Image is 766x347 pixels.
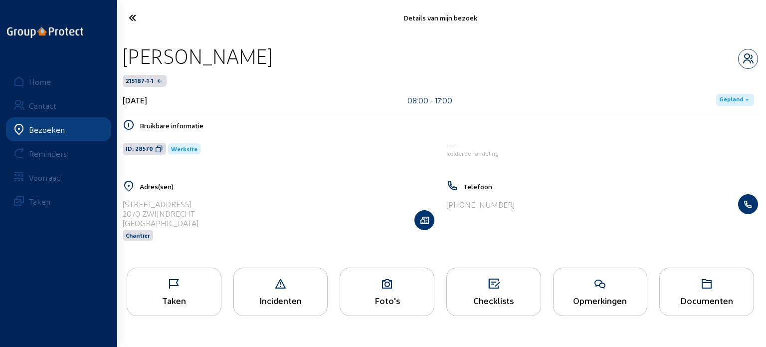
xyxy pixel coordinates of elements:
a: Contact [6,93,111,117]
div: Taken [127,295,221,306]
div: Taken [29,197,50,206]
span: Werksite [171,145,197,152]
div: [DATE] [123,95,147,105]
div: Home [29,77,51,86]
a: Home [6,69,111,93]
div: 2070 ZWIJNDRECHT [123,209,198,218]
div: Incidenten [234,295,328,306]
a: Bezoeken [6,117,111,141]
div: Details van mijn bezoek [223,13,658,22]
a: Reminders [6,141,111,165]
div: [STREET_ADDRESS] [123,199,198,209]
div: Bezoeken [29,125,65,134]
div: 08:00 - 17:00 [407,95,452,105]
div: [PHONE_NUMBER] [446,200,515,209]
h5: Bruikbare informatie [140,121,758,130]
img: logo-oneline.png [7,27,83,38]
div: Reminders [29,149,67,158]
div: Documenten [660,295,754,306]
a: Voorraad [6,165,111,189]
h5: Adres(sen) [140,182,434,191]
div: Checklists [447,295,541,306]
span: Gepland [719,96,743,104]
img: Aqua Protect [446,144,456,147]
div: [GEOGRAPHIC_DATA] [123,218,198,228]
a: Taken [6,189,111,213]
span: Kelderbehandeling [446,150,499,157]
div: [PERSON_NAME] [123,43,272,69]
h5: Telefoon [463,182,758,191]
div: Opmerkingen [554,295,647,306]
div: Foto's [340,295,434,306]
span: ID: 28570 [126,145,153,153]
div: Voorraad [29,173,61,182]
span: 215187-1-1 [126,77,154,85]
div: Contact [29,101,56,110]
span: Chantier [126,232,150,239]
